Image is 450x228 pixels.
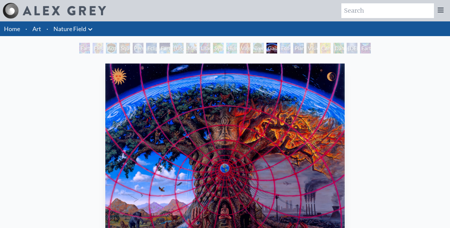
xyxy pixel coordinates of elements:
div: Planetary Prayers [293,43,304,53]
div: Lilacs [200,43,210,53]
div: Tree & Person [253,43,264,53]
div: Earth Witness [79,43,90,53]
div: Earth Energies [159,43,170,53]
div: Vision Tree [307,43,317,53]
div: Squirrel [119,43,130,53]
div: Person Planet [133,43,143,53]
div: Vajra Horse [240,43,250,53]
li: · [44,21,51,36]
li: · [23,21,30,36]
div: Gaia [266,43,277,53]
div: Earthmind [360,43,371,53]
a: Art [32,24,41,33]
div: Acorn Dream [106,43,117,53]
div: [US_STATE] Song [173,43,184,53]
div: Eco-Atlas [280,43,291,53]
a: Nature Field [53,24,86,33]
a: Home [4,25,20,32]
div: Metamorphosis [186,43,197,53]
input: Search [341,3,434,18]
div: Dance of Cannabia [333,43,344,53]
div: Humming Bird [226,43,237,53]
div: Flesh of the Gods [93,43,103,53]
div: Cannabis Mudra [320,43,331,53]
div: Eclipse [146,43,157,53]
div: [DEMOGRAPHIC_DATA] in the Ocean of Awareness [347,43,357,53]
div: Symbiosis: Gall Wasp & Oak Tree [213,43,224,53]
